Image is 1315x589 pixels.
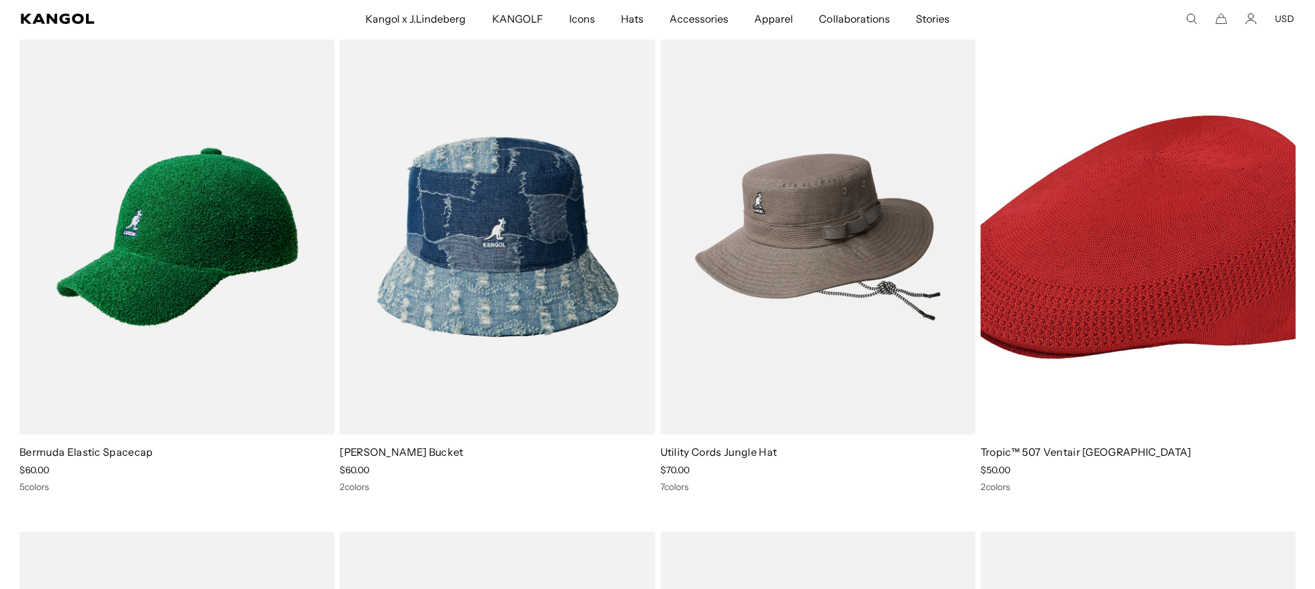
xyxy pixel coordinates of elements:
div: 2 colors [340,481,655,493]
a: Bermuda Elastic Spacecap [19,445,153,458]
span: $50.00 [981,464,1010,476]
img: Utility Cords Jungle Hat [660,39,975,435]
span: $60.00 [340,464,369,476]
a: Kangol [21,14,242,24]
a: Account [1245,13,1257,25]
img: Tropic™ 507 Ventair USA [981,39,1296,435]
img: Bermuda Elastic Spacecap [19,39,334,435]
div: 2 colors [981,481,1296,493]
summary: Search here [1186,13,1197,25]
a: Tropic™ 507 Ventair [GEOGRAPHIC_DATA] [981,445,1191,458]
span: $60.00 [19,464,49,476]
button: USD [1275,13,1294,25]
a: [PERSON_NAME] Bucket [340,445,463,458]
button: Cart [1215,13,1227,25]
div: 7 colors [660,481,975,493]
img: Denim Mashup Bucket [340,39,655,435]
div: 5 colors [19,481,334,493]
a: Utility Cords Jungle Hat [660,445,777,458]
span: $70.00 [660,464,690,476]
